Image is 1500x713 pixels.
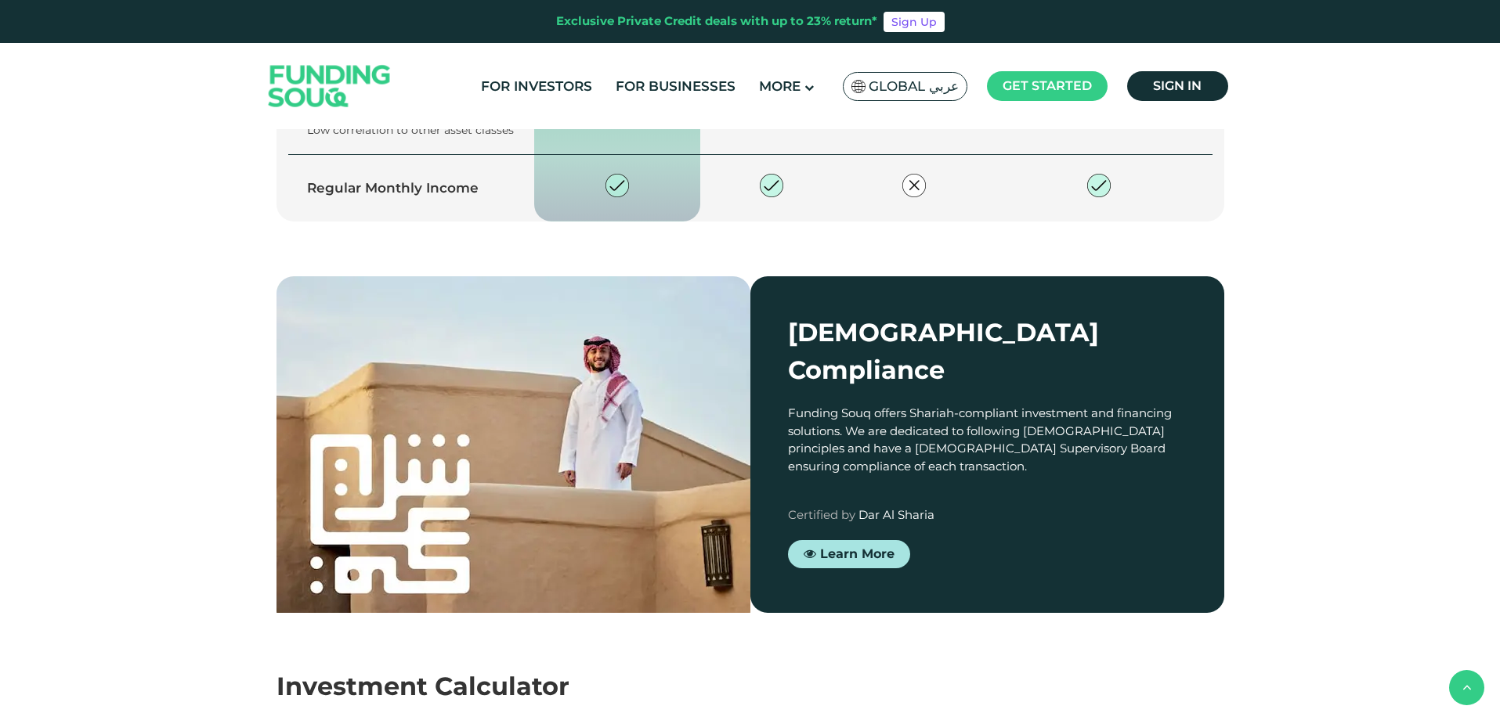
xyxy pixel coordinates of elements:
a: Sign in [1127,71,1228,101]
span: Sign in [1153,78,1202,93]
img: private-check [1087,174,1111,197]
img: SA Flag [851,80,866,93]
span: Certified by [788,507,855,522]
a: For Businesses [612,74,739,99]
span: Calculator [435,671,569,701]
div: Low correlation to other asset classes [307,122,516,139]
img: Logo [253,47,407,126]
a: For Investors [477,74,596,99]
div: Funding Souq offers Shariah-compliant investment and financing solutions. We are dedicated to fol... [788,405,1187,475]
span: Investment [277,671,428,701]
div: Exclusive Private Credit deals with up to 23% return* [556,13,877,31]
span: Get started [1003,78,1092,93]
td: Regular Monthly Income [288,154,535,221]
img: private-check [760,174,783,197]
span: Learn More [820,546,895,561]
span: More [759,78,801,94]
div: [DEMOGRAPHIC_DATA] Compliance [788,314,1187,389]
a: Sign Up [884,12,945,32]
img: shariah-img [277,276,750,628]
span: Global عربي [869,77,959,95]
img: private-close [902,174,926,197]
img: private-check [605,174,629,197]
span: Dar Al Sharia [858,507,934,522]
button: back [1449,670,1484,705]
a: Learn More [788,540,910,568]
